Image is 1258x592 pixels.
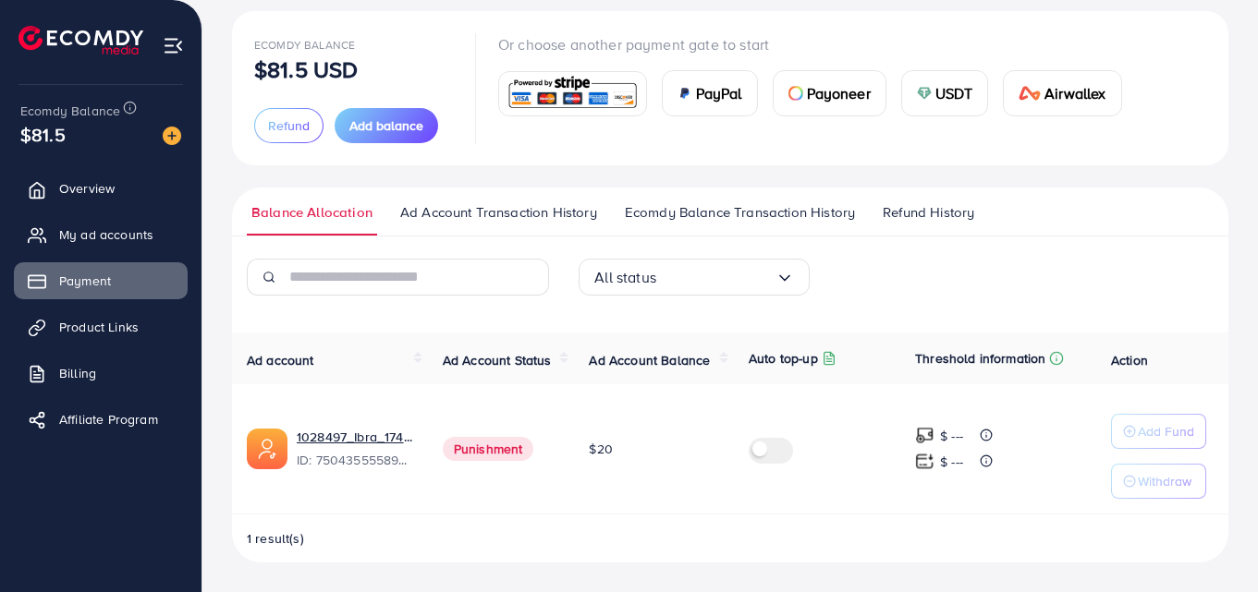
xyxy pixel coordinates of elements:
[254,108,324,143] button: Refund
[1044,82,1105,104] span: Airwallex
[20,121,66,148] span: $81.5
[59,364,96,382] span: Billing
[14,170,188,207] a: Overview
[254,58,358,80] p: $81.5 USD
[625,202,855,223] span: Ecomdy Balance Transaction History
[18,26,143,54] img: logo
[589,440,612,458] span: $20
[1003,70,1121,116] a: cardAirwallex
[251,202,373,223] span: Balance Allocation
[1138,420,1194,442] p: Add Fund
[498,71,647,116] a: card
[773,70,886,116] a: cardPayoneer
[1111,464,1206,499] button: Withdraw
[297,428,413,446] a: 1028497_Ibra_1747243936984
[247,351,314,369] span: Ad account
[935,82,973,104] span: USDT
[505,74,641,114] img: card
[59,410,158,429] span: Affiliate Program
[589,351,710,369] span: Ad Account Balance
[14,216,188,253] a: My ad accounts
[1111,414,1206,449] button: Add Fund
[915,452,934,471] img: top-up amount
[940,425,963,447] p: $ ---
[917,86,932,101] img: card
[247,529,304,548] span: 1 result(s)
[807,82,871,104] span: Payoneer
[400,202,597,223] span: Ad Account Transaction History
[443,351,552,369] span: Ad Account Status
[297,451,413,469] span: ID: 7504355558968033297
[749,347,818,369] p: Auto top-up
[254,37,355,53] span: Ecomdy Balance
[59,179,115,198] span: Overview
[163,127,181,145] img: image
[788,86,803,101] img: card
[268,116,310,135] span: Refund
[163,35,184,56] img: menu
[678,86,692,101] img: card
[1111,351,1148,369] span: Action
[14,308,188,345] a: Product Links
[915,426,934,445] img: top-up amount
[1138,470,1191,492] p: Withdraw
[1179,509,1244,578] iframe: Chat
[20,102,120,120] span: Ecomdy Balance
[297,428,413,470] div: <span class='underline'>1028497_Ibra_1747243936984</span></br>7504355558968033297
[14,401,188,438] a: Affiliate Program
[1019,86,1041,101] img: card
[901,70,989,116] a: cardUSDT
[14,355,188,392] a: Billing
[14,262,188,299] a: Payment
[656,263,776,292] input: Search for option
[498,33,1137,55] p: Or choose another payment gate to start
[59,225,153,244] span: My ad accounts
[335,108,438,143] button: Add balance
[579,259,810,296] div: Search for option
[59,272,111,290] span: Payment
[349,116,423,135] span: Add balance
[696,82,742,104] span: PayPal
[594,263,656,292] span: All status
[662,70,758,116] a: cardPayPal
[940,451,963,473] p: $ ---
[443,437,534,461] span: Punishment
[915,347,1045,369] p: Threshold information
[883,202,974,223] span: Refund History
[59,318,139,336] span: Product Links
[247,429,287,469] img: ic-ads-acc.e4c84228.svg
